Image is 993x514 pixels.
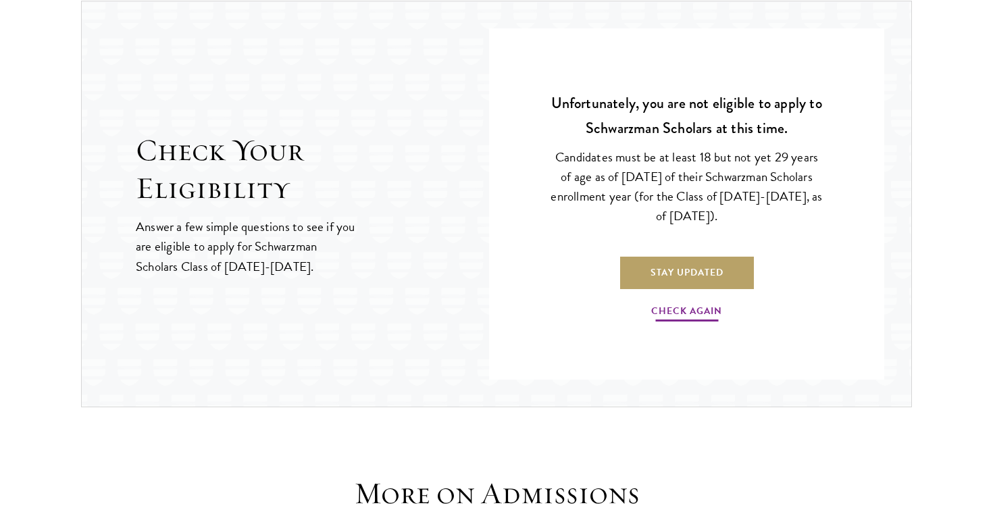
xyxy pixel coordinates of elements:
p: Candidates must be at least 18 but not yet 29 years of age as of [DATE] of their Schwarzman Schol... [550,147,823,226]
a: Check Again [651,303,722,324]
h3: More on Admissions [287,475,706,513]
p: Answer a few simple questions to see if you are eligible to apply for Schwarzman Scholars Class o... [136,217,357,276]
h2: Check Your Eligibility [136,132,489,207]
strong: Unfortunately, you are not eligible to apply to Schwarzman Scholars at this time. [551,92,821,139]
a: Stay Updated [620,256,754,288]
